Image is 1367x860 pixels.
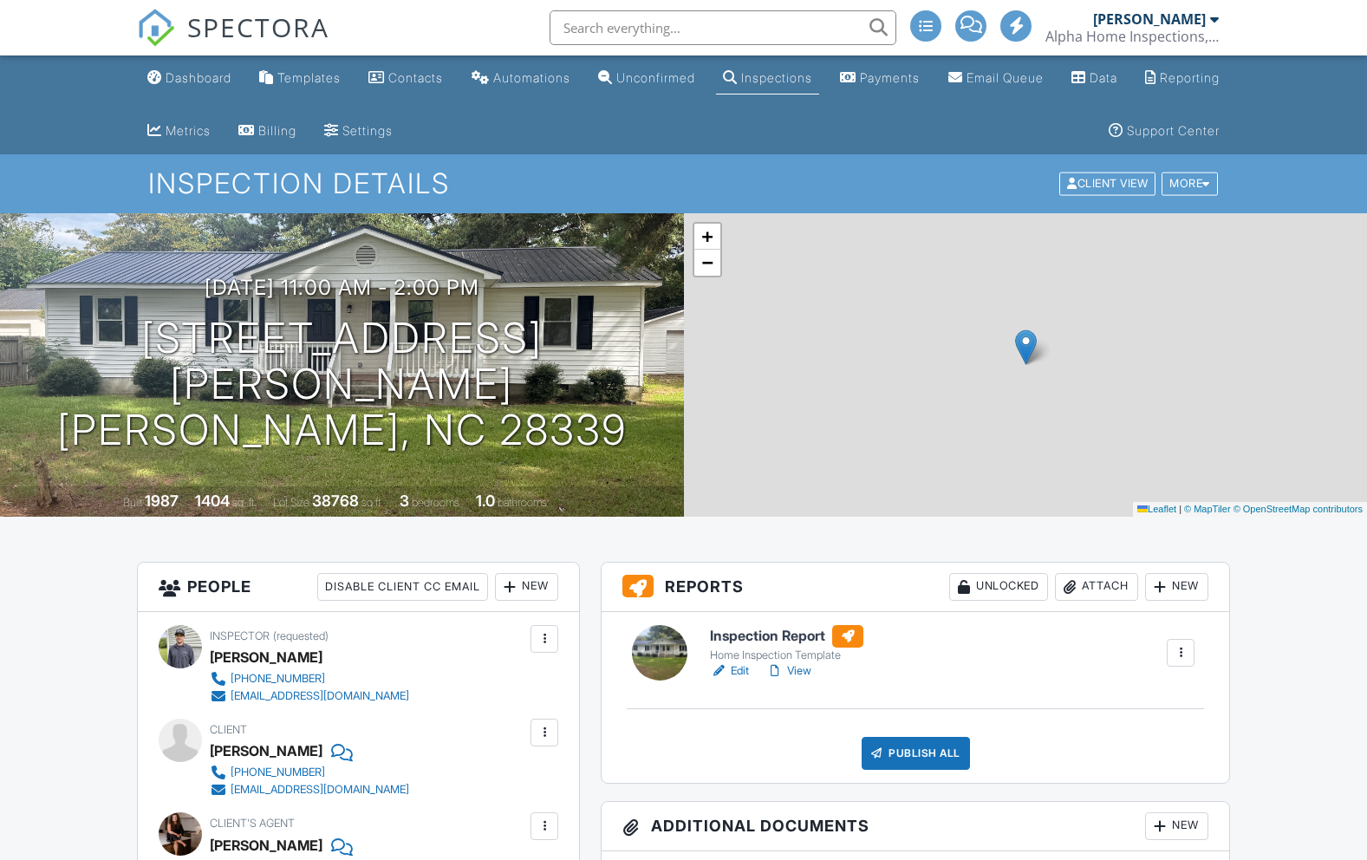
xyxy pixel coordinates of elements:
a: Edit [710,662,749,680]
span: − [701,251,713,273]
div: Billing [258,123,296,138]
a: Zoom out [694,250,720,276]
span: Client's Agent [210,817,295,830]
div: 1987 [145,492,179,510]
div: Disable Client CC Email [317,573,488,601]
a: Zoom in [694,224,720,250]
div: Metrics [166,123,211,138]
h3: People [138,563,580,612]
h6: Inspection Report [710,625,863,648]
a: [EMAIL_ADDRESS][DOMAIN_NAME] [210,781,409,798]
div: Inspections [741,70,812,85]
div: Reporting [1160,70,1220,85]
div: Email Queue [967,70,1044,85]
a: Metrics [140,115,218,147]
a: Inspection Report Home Inspection Template [710,625,863,663]
a: Support Center [1102,115,1227,147]
div: Publish All [862,737,970,770]
div: Payments [860,70,920,85]
a: Client View [1058,176,1160,189]
a: Leaflet [1137,504,1176,514]
div: [PERSON_NAME] [210,644,322,670]
div: Alpha Home Inspections, LLC [1045,28,1219,45]
a: [PERSON_NAME] [210,832,322,858]
a: Inspections [716,62,819,94]
span: | [1179,504,1181,514]
a: Data [1064,62,1124,94]
div: Data [1090,70,1117,85]
a: Unconfirmed [591,62,702,94]
h1: [STREET_ADDRESS][PERSON_NAME] [PERSON_NAME], NC 28339 [28,316,656,453]
div: [PHONE_NUMBER] [231,672,325,686]
a: [EMAIL_ADDRESS][DOMAIN_NAME] [210,687,409,705]
div: New [495,573,558,601]
span: bathrooms [498,496,547,509]
span: sq. ft. [232,496,257,509]
div: Attach [1055,573,1138,601]
div: Templates [277,70,341,85]
div: Dashboard [166,70,231,85]
div: 1.0 [476,492,495,510]
div: [EMAIL_ADDRESS][DOMAIN_NAME] [231,783,409,797]
span: (requested) [273,629,329,642]
a: View [766,662,811,680]
img: Marker [1015,329,1037,365]
a: Settings [317,115,400,147]
span: bedrooms [412,496,459,509]
div: Unconfirmed [616,70,695,85]
a: SPECTORA [137,23,329,60]
div: New [1145,573,1208,601]
a: Email Queue [941,62,1051,94]
span: + [701,225,713,247]
a: Dashboard [140,62,238,94]
a: [PHONE_NUMBER] [210,764,409,781]
div: Automations [493,70,570,85]
a: Billing [231,115,303,147]
h3: [DATE] 11:00 am - 2:00 pm [205,276,479,299]
input: Search everything... [550,10,896,45]
a: Templates [252,62,348,94]
div: Settings [342,123,393,138]
div: [PERSON_NAME] [1093,10,1206,28]
div: Home Inspection Template [710,648,863,662]
div: 38768 [312,492,359,510]
div: 3 [400,492,409,510]
span: Client [210,723,247,736]
a: Automations (Advanced) [465,62,577,94]
span: Inspector [210,629,270,642]
div: New [1145,812,1208,840]
span: Built [123,496,142,509]
div: Unlocked [949,573,1048,601]
div: 1404 [195,492,230,510]
div: Client View [1059,173,1155,196]
span: SPECTORA [187,9,329,45]
span: Lot Size [273,496,309,509]
img: The Best Home Inspection Software - Spectora [137,9,175,47]
a: [PHONE_NUMBER] [210,670,409,687]
div: [PERSON_NAME] [210,738,322,764]
h3: Reports [602,563,1229,612]
a: © MapTiler [1184,504,1231,514]
span: sq.ft. [361,496,383,509]
div: [EMAIL_ADDRESS][DOMAIN_NAME] [231,689,409,703]
div: Contacts [388,70,443,85]
div: More [1162,173,1218,196]
div: Support Center [1127,123,1220,138]
h3: Additional Documents [602,802,1229,851]
a: Contacts [361,62,450,94]
h1: Inspection Details [148,168,1220,199]
a: Payments [833,62,927,94]
div: [PHONE_NUMBER] [231,766,325,779]
a: © OpenStreetMap contributors [1234,504,1363,514]
a: Reporting [1138,62,1227,94]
